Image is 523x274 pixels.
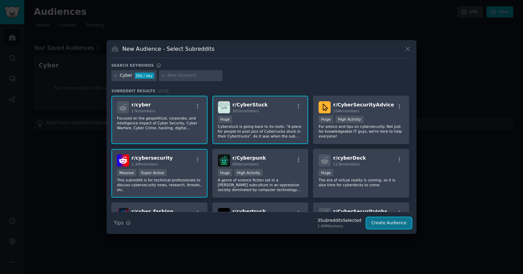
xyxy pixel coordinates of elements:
span: r/ cybertruck [232,209,266,214]
h3: New Audience - Select Subreddits [122,45,214,53]
h3: Search keywords [111,63,154,68]
p: The era of virtual reality is coming, so it is also time for cyberdecks to come. [319,178,404,187]
div: Huge [218,116,232,123]
p: Cyberstuck is going back to its roots. "A place for people to post pics of Cybercucks stuck in th... [218,124,303,139]
img: Cyberpunk [218,154,230,167]
span: 15 / 16 [158,89,169,93]
img: cybersecurity [117,154,129,167]
p: A genre of science fiction set in a [PERSON_NAME] subculture in an oppressive society dominated b... [218,178,303,192]
p: Focused on the geopolitical, corporate, and intelligence impact of Cyber Security, Cyber Warfare,... [117,116,202,130]
p: For advice and tips on cybersecurity. Not just for knowledgeable IT guys, we're here to help ever... [319,124,404,139]
span: 104k members [333,109,359,113]
div: High Activity [336,116,364,123]
div: 3 Subreddit s Selected [318,218,361,224]
div: Massive [117,169,136,176]
div: Super Active [139,169,167,176]
button: Create Audience [366,217,412,229]
span: r/ cyberDeck [333,155,366,161]
input: New Keyword [167,73,220,79]
div: 1.6M Members [318,224,361,228]
img: cyber_fashion [117,208,129,220]
span: r/ cyber [131,102,151,107]
p: This subreddit is for technical professionals to discuss cybersecurity news, research, threats, etc. [117,178,202,192]
div: High Activity [235,169,263,176]
div: Huge [218,169,232,176]
img: CyberSecurityAdvice [319,101,331,113]
div: Huge [319,116,333,123]
button: Tips [111,217,133,229]
span: r/ cyber_fashion [131,209,173,214]
span: 1.3M members [131,162,158,166]
span: Subreddit Results [111,88,155,93]
span: 113k members [333,162,359,166]
span: 899k members [232,162,259,166]
img: cybertruck [218,208,230,220]
img: CyberStuck [218,101,230,113]
div: 356 / day [135,73,154,79]
span: 301k members [232,109,259,113]
span: r/ cybersecurity [131,155,173,161]
span: 17k members [131,109,155,113]
span: r/ CyberSecurityJobs [333,209,387,214]
span: r/ CyberStuck [232,102,268,107]
span: r/ CyberSecurityAdvice [333,102,394,107]
div: Huge [319,169,333,176]
span: Tips [114,219,123,227]
span: r/ Cyberpunk [232,155,266,161]
div: Cyber [120,73,132,79]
